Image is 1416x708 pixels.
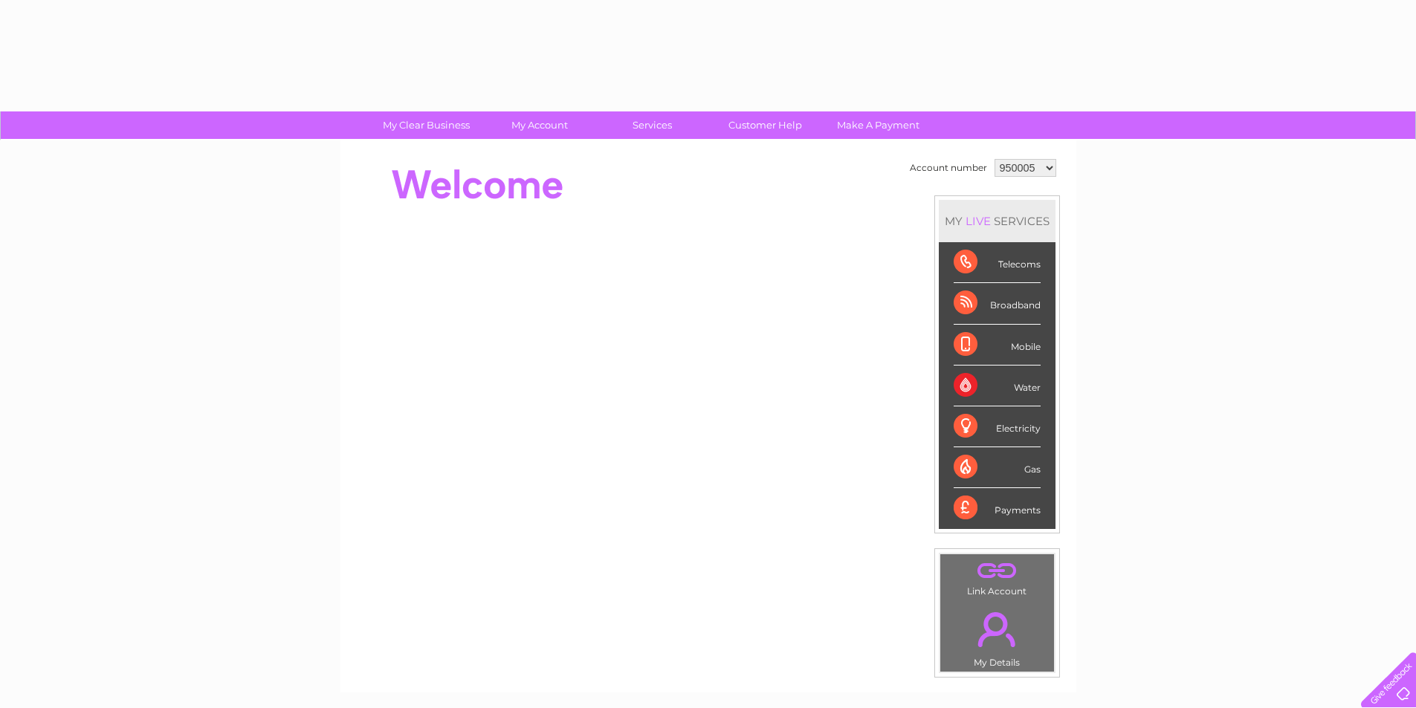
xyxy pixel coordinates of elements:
div: Mobile [954,325,1041,366]
div: Gas [954,447,1041,488]
td: Link Account [940,553,1055,600]
td: Account number [906,155,991,181]
a: My Clear Business [365,111,488,139]
a: Customer Help [704,111,827,139]
div: Broadband [954,283,1041,324]
a: Make A Payment [817,111,940,139]
a: Services [591,111,714,139]
a: My Account [478,111,601,139]
td: My Details [940,600,1055,672]
div: LIVE [963,214,994,228]
div: Electricity [954,406,1041,447]
div: Payments [954,488,1041,528]
a: . [944,558,1050,584]
div: Water [954,366,1041,406]
div: Telecoms [954,242,1041,283]
div: MY SERVICES [939,200,1055,242]
a: . [944,603,1050,655]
